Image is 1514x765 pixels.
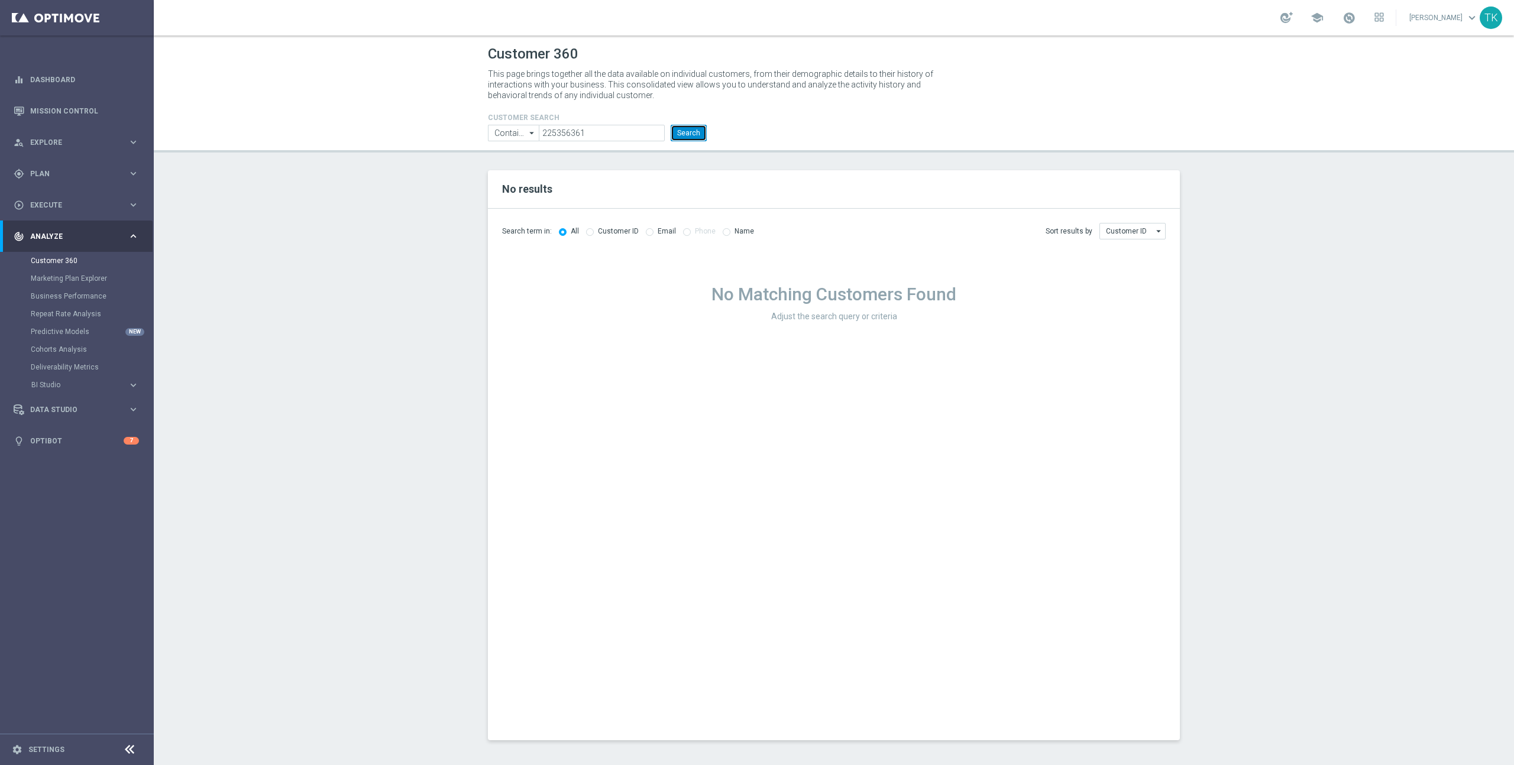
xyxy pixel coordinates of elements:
div: Plan [14,168,128,179]
p: This page brings together all the data available on individual customers, from their demographic ... [488,69,943,101]
span: Analyze [30,233,128,240]
div: Marketing Plan Explorer [31,270,153,287]
button: BI Studio keyboard_arrow_right [31,380,140,390]
h3: Adjust the search query or criteria [502,311,1166,322]
i: keyboard_arrow_right [128,137,139,148]
span: No results [502,183,552,195]
label: Phone [695,227,716,236]
i: settings [12,744,22,755]
button: Data Studio keyboard_arrow_right [13,405,140,414]
span: Search term in: [502,226,552,236]
i: keyboard_arrow_right [128,199,139,210]
button: lightbulb Optibot 7 [13,436,140,446]
a: Marketing Plan Explorer [31,274,123,283]
button: person_search Explore keyboard_arrow_right [13,138,140,147]
div: Predictive Models [31,323,153,341]
div: Customer 360 [31,252,153,270]
div: Mission Control [14,95,139,127]
i: keyboard_arrow_right [128,231,139,242]
a: Repeat Rate Analysis [31,309,123,319]
i: arrow_drop_down [526,125,538,141]
span: school [1311,11,1324,24]
i: lightbulb [14,436,24,446]
input: Enter CID, Email, name or phone [539,125,665,141]
div: Repeat Rate Analysis [31,305,153,323]
button: Mission Control [13,106,140,116]
a: Customer 360 [31,256,123,265]
div: Explore [14,137,128,148]
label: Name [735,227,754,236]
span: Plan [30,170,128,177]
a: Cohorts Analysis [31,345,123,354]
div: BI Studio [31,376,153,394]
div: BI Studio [31,381,128,388]
button: Search [671,125,707,141]
div: 7 [124,437,139,445]
span: Sort results by [1046,226,1092,236]
h1: No Matching Customers Found [502,284,1166,305]
span: Execute [30,202,128,209]
i: track_changes [14,231,24,242]
a: Settings [28,746,64,753]
button: play_circle_outline Execute keyboard_arrow_right [13,200,140,210]
i: person_search [14,137,24,148]
a: Deliverability Metrics [31,362,123,372]
i: keyboard_arrow_right [128,168,139,179]
div: Data Studio [14,404,128,415]
label: Customer ID [598,227,639,236]
i: play_circle_outline [14,200,24,210]
div: TK [1480,7,1502,29]
span: Explore [30,139,128,146]
a: Dashboard [30,64,139,95]
div: Execute [14,200,128,210]
label: All [571,227,579,236]
a: [PERSON_NAME]keyboard_arrow_down [1408,9,1480,27]
label: Email [658,227,676,236]
h1: Customer 360 [488,46,1180,63]
div: Business Performance [31,287,153,305]
span: Data Studio [30,406,128,413]
h4: CUSTOMER SEARCH [488,114,707,122]
div: NEW [125,328,144,336]
input: Contains [488,125,539,141]
span: BI Studio [31,381,116,388]
button: gps_fixed Plan keyboard_arrow_right [13,169,140,179]
span: keyboard_arrow_down [1466,11,1479,24]
i: keyboard_arrow_right [128,404,139,415]
a: Optibot [30,425,124,456]
a: Business Performance [31,291,123,301]
div: Optibot [14,425,139,456]
button: track_changes Analyze keyboard_arrow_right [13,232,140,241]
i: equalizer [14,74,24,85]
i: gps_fixed [14,168,24,179]
div: Dashboard [14,64,139,95]
div: Analyze [14,231,128,242]
div: Cohorts Analysis [31,341,153,358]
a: Predictive Models [31,327,123,336]
div: Deliverability Metrics [31,358,153,376]
button: equalizer Dashboard [13,75,140,85]
a: Mission Control [30,95,139,127]
input: Customer ID [1099,223,1166,239]
i: keyboard_arrow_right [128,380,139,391]
i: arrow_drop_down [1153,223,1165,239]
